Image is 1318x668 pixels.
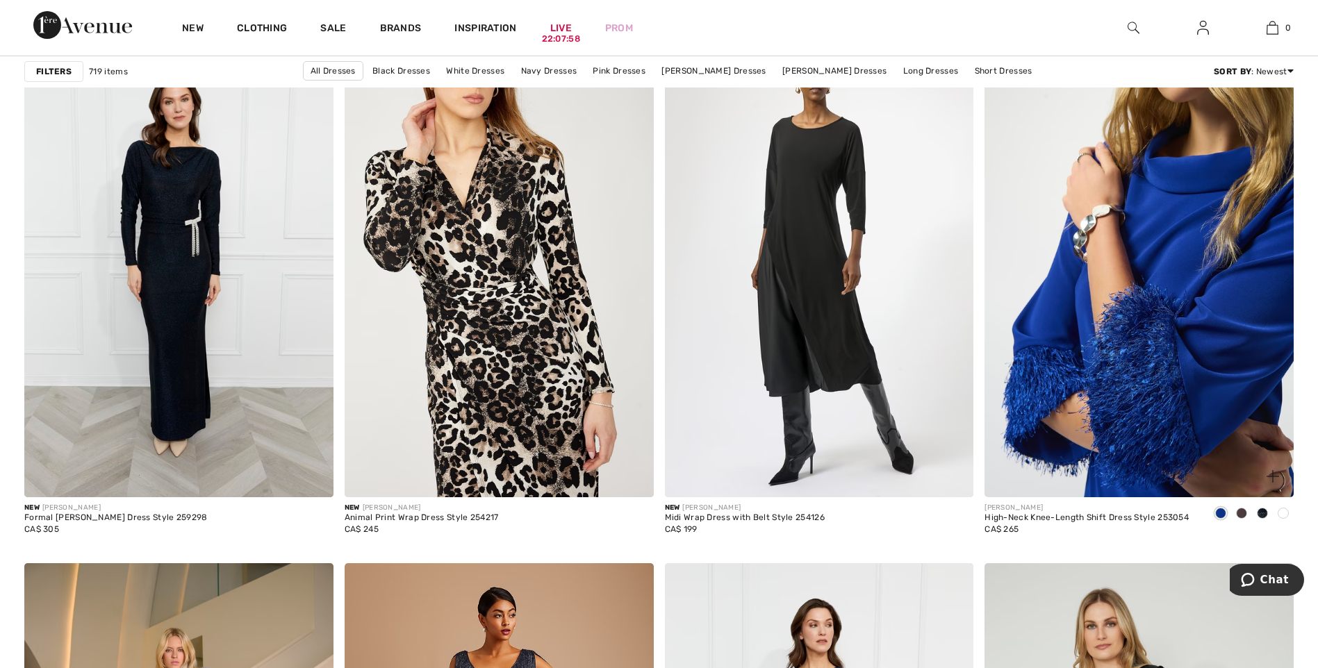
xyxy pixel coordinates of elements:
[1210,503,1231,526] div: Royal Sapphire 163
[542,33,580,46] div: 22:07:58
[1214,67,1251,76] strong: Sort By
[968,62,1039,80] a: Short Dresses
[665,513,825,523] div: Midi Wrap Dress with Belt Style 254126
[1128,19,1139,36] img: search the website
[1230,564,1304,599] iframe: Opens a widget where you can chat to one of our agents
[33,11,132,39] img: 1ère Avenue
[665,503,680,512] span: New
[550,21,572,35] a: Live22:07:58
[345,503,360,512] span: New
[665,34,974,497] img: Midi Wrap Dress with Belt Style 254126. Black
[237,22,287,37] a: Clothing
[24,503,208,513] div: [PERSON_NAME]
[24,513,208,523] div: Formal [PERSON_NAME] Dress Style 259298
[36,65,72,78] strong: Filters
[345,513,499,523] div: Animal Print Wrap Dress Style 254217
[1267,19,1278,36] img: My Bag
[985,513,1189,523] div: High-Neck Knee-Length Shift Dress Style 253054
[514,62,584,80] a: Navy Dresses
[320,22,346,37] a: Sale
[1197,19,1209,36] img: My Info
[985,503,1189,513] div: [PERSON_NAME]
[345,524,379,534] span: CA$ 245
[1267,470,1279,483] img: plus_v2.svg
[1273,503,1294,526] div: Cosmos
[1238,19,1306,36] a: 0
[654,62,773,80] a: [PERSON_NAME] Dresses
[896,62,966,80] a: Long Dresses
[303,61,363,81] a: All Dresses
[1214,65,1294,78] div: : Newest
[89,65,128,78] span: 719 items
[605,21,633,35] a: Prom
[182,22,204,37] a: New
[775,62,893,80] a: [PERSON_NAME] Dresses
[439,62,511,80] a: White Dresses
[985,524,1019,534] span: CA$ 265
[345,503,499,513] div: [PERSON_NAME]
[665,503,825,513] div: [PERSON_NAME]
[365,62,437,80] a: Black Dresses
[24,503,40,512] span: New
[345,34,654,497] img: Animal Print Wrap Dress Style 254217. Beige/Black
[24,34,333,497] img: Formal Maxi Sheath Dress Style 259298. Twilight
[1231,503,1252,526] div: Mocha
[1252,503,1273,526] div: Midnight Blue
[24,524,59,534] span: CA$ 305
[1186,19,1220,37] a: Sign In
[380,22,422,37] a: Brands
[985,34,1294,497] a: High-Neck Knee-Length Shift Dress Style 253054. Black
[454,22,516,37] span: Inspiration
[1285,22,1291,34] span: 0
[586,62,652,80] a: Pink Dresses
[665,524,698,534] span: CA$ 199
